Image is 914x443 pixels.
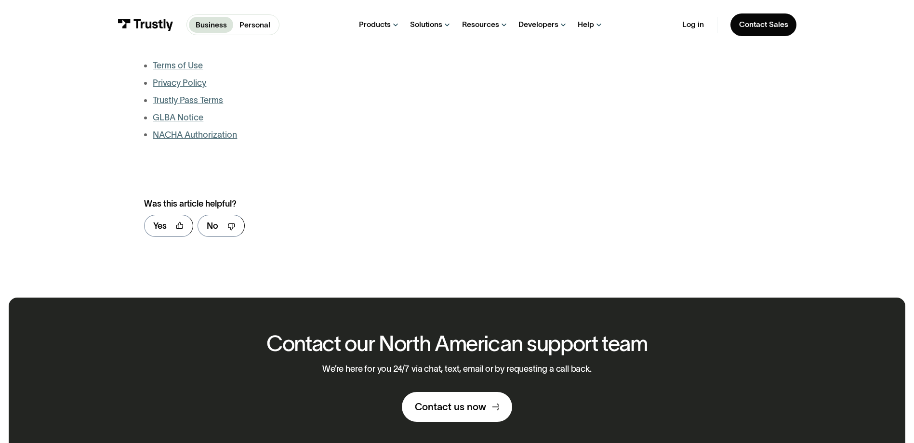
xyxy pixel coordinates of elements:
[410,20,442,29] div: Solutions
[518,20,558,29] div: Developers
[153,95,223,105] a: Trustly Pass Terms
[239,19,270,31] p: Personal
[153,78,206,88] a: Privacy Policy
[153,130,237,140] a: NACHA Authorization
[462,20,499,29] div: Resources
[402,392,512,422] a: Contact us now
[196,19,227,31] p: Business
[189,17,233,32] a: Business
[682,20,704,29] a: Log in
[739,20,788,29] div: Contact Sales
[233,17,277,32] a: Personal
[266,332,648,355] h2: Contact our North American support team
[118,19,173,31] img: Trustly Logo
[578,20,594,29] div: Help
[144,215,193,237] a: Yes
[153,61,203,70] a: Terms of Use
[359,20,391,29] div: Products
[198,215,245,237] a: No
[207,220,218,233] div: No
[415,401,486,413] div: Contact us now
[144,197,524,210] div: Was this article helpful?
[322,364,592,374] p: We’re here for you 24/7 via chat, text, email or by requesting a call back.
[153,113,203,122] a: GLBA Notice
[730,13,797,36] a: Contact Sales
[153,220,167,233] div: Yes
